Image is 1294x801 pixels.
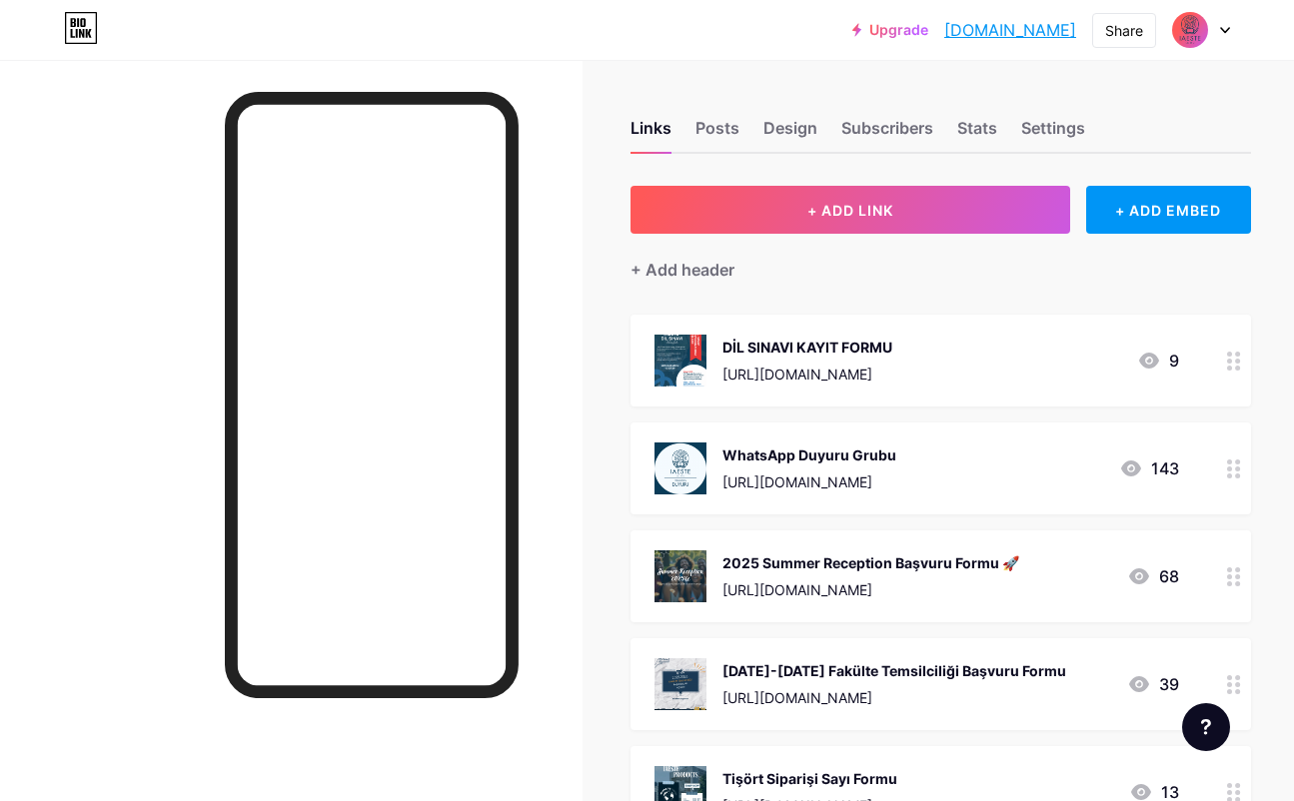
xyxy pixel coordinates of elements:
img: iaestelcitu [1171,11,1209,49]
div: Tişört Siparişi Sayı Formu [722,768,897,789]
div: Subscribers [841,116,933,152]
img: DİL SINAVI KAYIT FORMU [654,335,706,387]
div: [URL][DOMAIN_NAME] [722,579,1019,600]
img: WhatsApp Duyuru Grubu [654,442,706,494]
img: 2025-2026 Fakülte Temsilciliği Başvuru Formu [654,658,706,710]
div: Share [1105,20,1143,41]
div: Stats [957,116,997,152]
div: + Add header [631,258,734,282]
div: 68 [1127,564,1179,588]
div: WhatsApp Duyuru Grubu [722,444,896,465]
a: Upgrade [852,22,928,38]
div: Links [631,116,671,152]
div: Settings [1021,116,1085,152]
div: 2025 Summer Reception Başvuru Formu 🚀 [722,552,1019,573]
div: [URL][DOMAIN_NAME] [722,471,896,492]
a: [DOMAIN_NAME] [944,18,1076,42]
div: [DATE]-[DATE] Fakülte Temsilciliği Başvuru Formu [722,660,1066,681]
div: Posts [695,116,739,152]
div: + ADD EMBED [1086,186,1251,234]
div: Design [763,116,817,152]
div: 143 [1119,456,1179,480]
span: + ADD LINK [807,202,893,219]
div: [URL][DOMAIN_NAME] [722,687,1066,708]
button: + ADD LINK [631,186,1070,234]
img: 2025 Summer Reception Başvuru Formu 🚀 [654,550,706,602]
div: DİL SINAVI KAYIT FORMU [722,337,892,358]
div: [URL][DOMAIN_NAME] [722,364,892,385]
div: 39 [1127,672,1179,696]
div: 9 [1137,349,1179,373]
